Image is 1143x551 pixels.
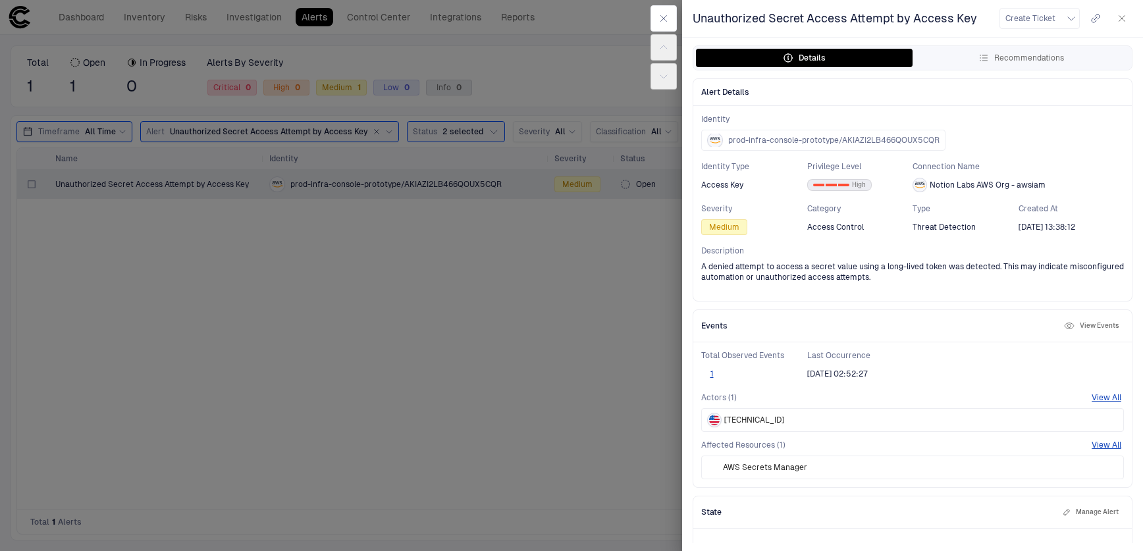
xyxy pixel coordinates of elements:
[852,180,866,190] span: High
[807,369,868,379] span: [DATE] 02:52:27
[1019,222,1075,232] div: 8/12/2025 18:38:12 (GMT+00:00 UTC)
[838,184,849,186] div: 2
[701,507,722,517] span: State
[701,440,785,450] span: Affected Resources (1)
[783,53,826,63] div: Details
[728,135,940,145] span: prod-infra-console-prototype/AKIAZI2LB466QOUX5CQR
[701,87,749,97] span: Alert Details
[701,203,807,214] span: Severity
[709,415,720,425] div: United States
[701,392,737,403] span: Actors (1)
[826,184,837,186] div: 1
[709,222,739,232] span: Medium
[807,350,913,361] span: Last Occurrence
[930,180,1046,190] span: Notion Labs AWS Org - awsiam
[807,369,868,379] div: 8/13/2025 07:52:27 (GMT+00:00 UTC)
[1092,440,1121,450] button: View All
[913,161,1124,172] span: Connection Name
[913,222,976,232] span: Threat Detection
[723,462,807,473] span: AWS Secrets Manager
[709,415,720,425] img: US
[999,8,1080,29] button: Create Ticket
[807,222,864,232] span: Access Control
[701,350,807,361] span: Total Observed Events
[701,261,1124,282] span: A denied attempt to access a secret value using a long-lived token was detected. This may indicat...
[701,369,722,379] button: 1
[1092,392,1121,403] button: View All
[701,180,743,190] span: Access Key
[701,161,807,172] span: Identity Type
[724,415,784,425] span: [TECHNICAL_ID]
[807,161,913,172] span: Privilege Level
[701,246,1124,256] span: Description
[1019,222,1075,232] span: [DATE] 13:38:12
[807,203,913,214] span: Category
[701,114,1124,124] span: Identity
[1061,318,1121,334] button: View Events
[701,321,728,331] span: Events
[913,203,1019,214] span: Type
[1060,504,1121,520] button: Manage Alert
[978,53,1064,63] div: Recommendations
[813,184,824,186] div: 0
[1019,203,1125,214] span: Created At
[693,11,977,26] span: Unauthorized Secret Access Attempt by Access Key
[1005,13,1055,24] span: Create Ticket
[701,130,945,151] button: prod-infra-console-prototype/AKIAZI2LB466QOUX5CQR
